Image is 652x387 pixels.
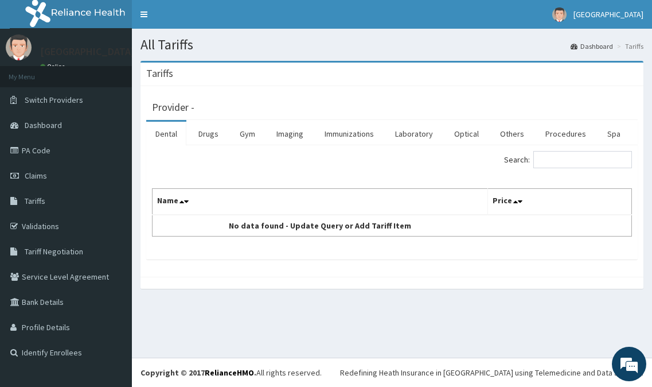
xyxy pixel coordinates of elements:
[267,122,313,146] a: Imaging
[315,122,383,146] a: Immunizations
[132,358,652,387] footer: All rights reserved.
[153,189,488,215] th: Name
[488,189,632,215] th: Price
[552,7,567,22] img: User Image
[25,120,62,130] span: Dashboard
[140,367,256,378] strong: Copyright © 2017 .
[153,215,488,237] td: No data found - Update Query or Add Tariff Item
[189,122,228,146] a: Drugs
[598,122,630,146] a: Spa
[40,47,135,57] p: [GEOGRAPHIC_DATA]
[25,246,83,257] span: Tariff Negotiation
[146,68,173,79] h3: Tariffs
[25,171,47,181] span: Claims
[25,95,83,105] span: Switch Providers
[6,34,32,60] img: User Image
[573,9,643,20] span: [GEOGRAPHIC_DATA]
[386,122,442,146] a: Laboratory
[504,151,632,168] label: Search:
[140,37,643,52] h1: All Tariffs
[491,122,533,146] a: Others
[146,122,186,146] a: Dental
[340,367,643,378] div: Redefining Heath Insurance in [GEOGRAPHIC_DATA] using Telemedicine and Data Science!
[152,102,194,113] h3: Provider -
[614,41,643,51] li: Tariffs
[445,122,488,146] a: Optical
[571,41,613,51] a: Dashboard
[231,122,264,146] a: Gym
[205,367,254,378] a: RelianceHMO
[533,151,632,168] input: Search:
[25,196,45,206] span: Tariffs
[40,63,68,71] a: Online
[536,122,595,146] a: Procedures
